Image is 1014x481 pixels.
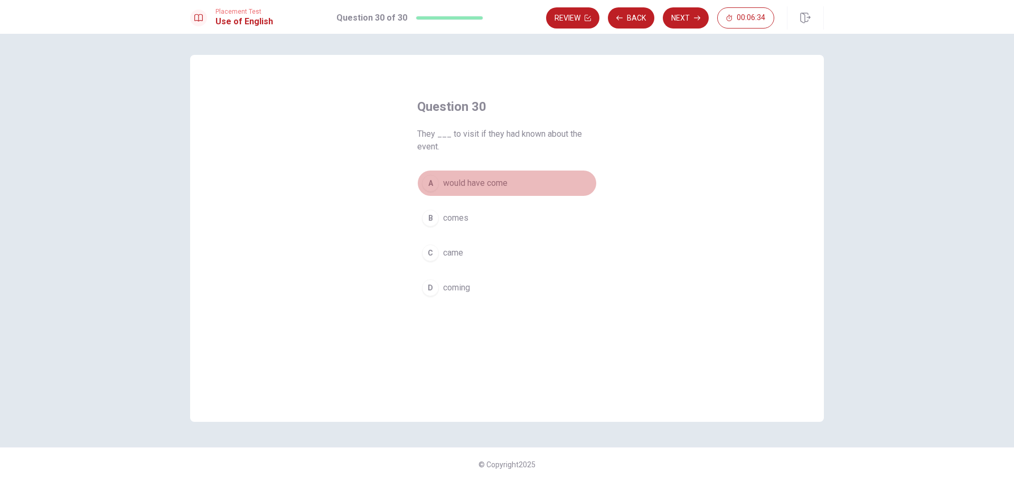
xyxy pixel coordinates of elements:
[422,175,439,192] div: A
[443,177,508,190] span: would have come
[608,7,654,29] button: Back
[215,15,273,28] h1: Use of English
[443,281,470,294] span: coming
[215,8,273,15] span: Placement Test
[417,205,597,231] button: Bcomes
[417,98,597,115] h4: Question 30
[417,240,597,266] button: Ccame
[336,12,407,24] h1: Question 30 of 30
[546,7,599,29] button: Review
[417,128,597,153] span: They ___ to visit if they had known about the event.
[417,275,597,301] button: Dcoming
[422,210,439,227] div: B
[443,247,463,259] span: came
[478,460,536,469] span: © Copyright 2025
[422,279,439,296] div: D
[443,212,468,224] span: comes
[422,244,439,261] div: C
[663,7,709,29] button: Next
[417,170,597,196] button: Awould have come
[717,7,774,29] button: 00:06:34
[737,14,765,22] span: 00:06:34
